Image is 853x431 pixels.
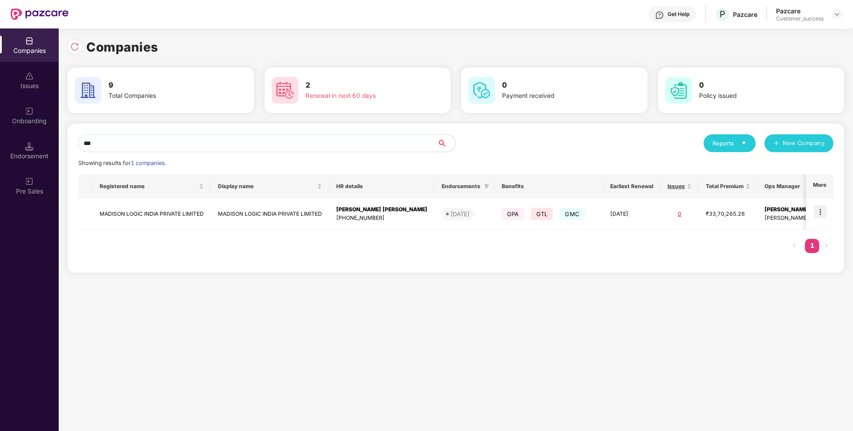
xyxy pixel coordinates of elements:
[819,239,833,253] li: Next Page
[437,134,455,152] button: search
[25,72,34,81] img: svg+xml;base64,PHN2ZyBpZD0iSXNzdWVzX2Rpc2FibGVkIiB4bWxucz0iaHR0cDovL3d3dy53My5vcmcvMjAwMC9zdmciIH...
[805,239,819,253] li: 1
[329,174,435,198] th: HR details
[502,80,614,91] h3: 0
[819,239,833,253] button: right
[783,139,825,148] span: New Company
[272,77,298,104] img: svg+xml;base64,PHN2ZyB4bWxucz0iaHR0cDovL3d3dy53My5vcmcvMjAwMC9zdmciIHdpZHRoPSI2MCIgaGVpZ2h0PSI2MC...
[78,160,166,166] span: Showing results for
[699,174,757,198] th: Total Premium
[660,174,699,198] th: Issues
[699,80,811,91] h3: 0
[787,239,801,253] li: Previous Page
[776,15,824,22] div: Customer_success
[733,10,757,19] div: Pazcare
[792,243,797,248] span: left
[665,77,692,104] img: svg+xml;base64,PHN2ZyB4bWxucz0iaHR0cDovL3d3dy53My5vcmcvMjAwMC9zdmciIHdpZHRoPSI2MCIgaGVpZ2h0PSI2MC...
[336,214,427,222] div: [PHONE_NUMBER]
[306,80,418,91] h3: 2
[484,184,489,189] span: filter
[720,9,725,20] span: P
[706,210,750,218] div: ₹33,70,265.26
[100,183,197,190] span: Registered name
[776,7,824,15] div: Pazcare
[668,11,689,18] div: Get Help
[211,174,329,198] th: Display name
[787,239,801,253] button: left
[93,174,211,198] th: Registered name
[833,11,841,18] img: svg+xml;base64,PHN2ZyBpZD0iRHJvcGRvd24tMzJ4MzIiIHhtbG5zPSJodHRwOi8vd3d3LnczLm9yZy8yMDAwL3N2ZyIgd2...
[306,91,418,101] div: Renewal in next 60 days
[442,183,480,190] span: Endorsements
[764,134,833,152] button: plusNew Company
[712,139,747,148] div: Reports
[531,208,553,220] span: GTL
[468,77,495,104] img: svg+xml;base64,PHN2ZyB4bWxucz0iaHR0cDovL3d3dy53My5vcmcvMjAwMC9zdmciIHdpZHRoPSI2MCIgaGVpZ2h0PSI2MC...
[482,181,491,192] span: filter
[131,160,166,166] span: 1 companies.
[741,140,747,146] span: caret-down
[668,183,685,190] span: Issues
[86,37,158,57] h1: Companies
[814,205,826,218] img: icon
[218,183,315,190] span: Display name
[805,239,819,252] a: 1
[109,91,221,101] div: Total Companies
[668,210,692,218] div: 0
[25,107,34,116] img: svg+xml;base64,PHN2ZyB3aWR0aD0iMjAiIGhlaWdodD0iMjAiIHZpZXdCb3g9IjAgMCAyMCAyMCIgZmlsbD0ibm9uZSIgeG...
[495,174,603,198] th: Benefits
[502,208,524,220] span: GPA
[211,198,329,230] td: MADISON LOGIC INDIA PRIVATE LIMITED
[806,174,833,198] th: More
[773,140,779,147] span: plus
[75,77,101,104] img: svg+xml;base64,PHN2ZyB4bWxucz0iaHR0cDovL3d3dy53My5vcmcvMjAwMC9zdmciIHdpZHRoPSI2MCIgaGVpZ2h0PSI2MC...
[559,208,585,220] span: GMC
[451,209,470,218] div: [DATE]
[824,243,829,248] span: right
[25,36,34,45] img: svg+xml;base64,PHN2ZyBpZD0iQ29tcGFuaWVzIiB4bWxucz0iaHR0cDovL3d3dy53My5vcmcvMjAwMC9zdmciIHdpZHRoPS...
[603,198,660,230] td: [DATE]
[93,198,211,230] td: MADISON LOGIC INDIA PRIVATE LIMITED
[25,142,34,151] img: svg+xml;base64,PHN2ZyB3aWR0aD0iMTQuNSIgaGVpZ2h0PSIxNC41IiB2aWV3Qm94PSIwIDAgMTYgMTYiIGZpbGw9Im5vbm...
[25,177,34,186] img: svg+xml;base64,PHN2ZyB3aWR0aD0iMjAiIGhlaWdodD0iMjAiIHZpZXdCb3g9IjAgMCAyMCAyMCIgZmlsbD0ibm9uZSIgeG...
[336,205,427,214] div: [PERSON_NAME] [PERSON_NAME]
[109,80,221,91] h3: 9
[70,42,79,51] img: svg+xml;base64,PHN2ZyBpZD0iUmVsb2FkLTMyeDMyIiB4bWxucz0iaHR0cDovL3d3dy53My5vcmcvMjAwMC9zdmciIHdpZH...
[603,174,660,198] th: Earliest Renewal
[437,140,455,147] span: search
[699,91,811,101] div: Policy issued
[655,11,664,20] img: svg+xml;base64,PHN2ZyBpZD0iSGVscC0zMngzMiIgeG1sbnM9Imh0dHA6Ly93d3cudzMub3JnLzIwMDAvc3ZnIiB3aWR0aD...
[11,8,68,20] img: New Pazcare Logo
[706,183,744,190] span: Total Premium
[502,91,614,101] div: Payment received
